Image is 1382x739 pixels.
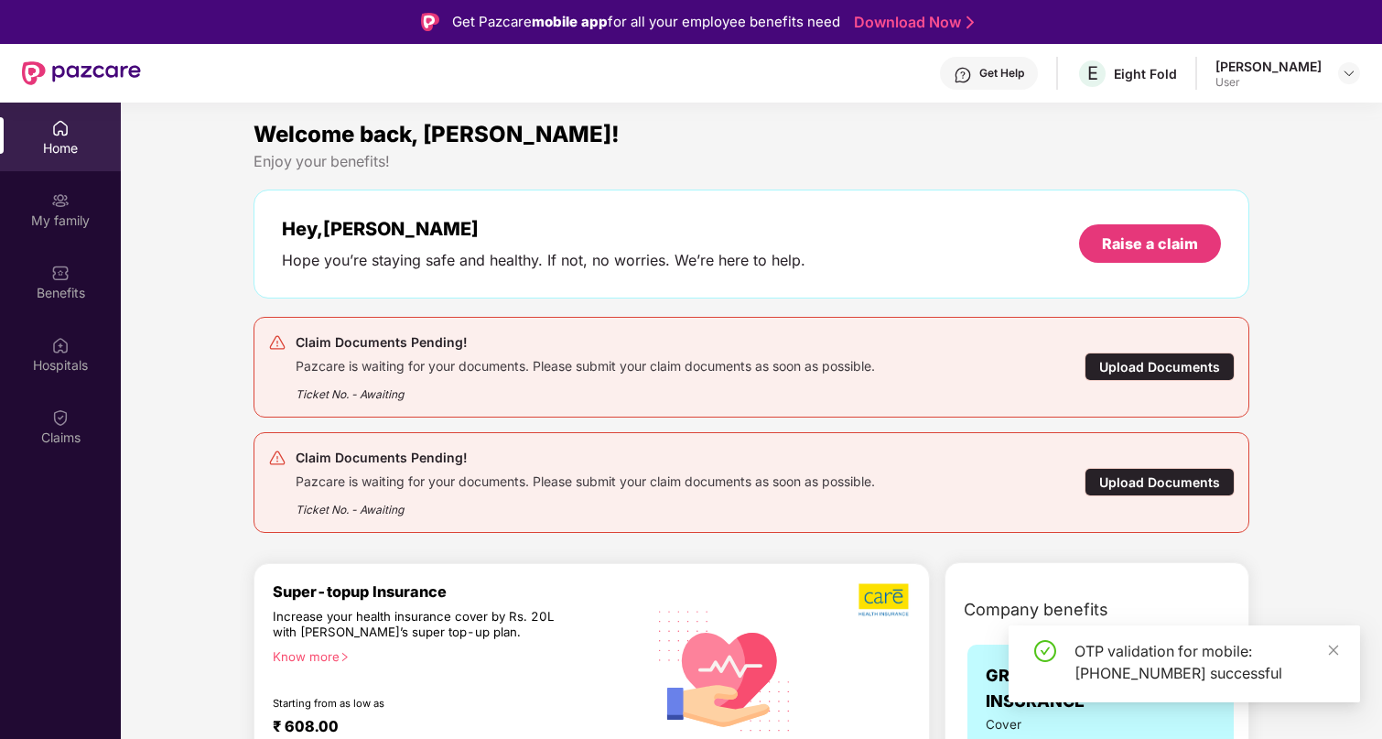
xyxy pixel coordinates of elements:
[979,66,1024,81] div: Get Help
[51,408,70,427] img: svg+xml;base64,PHN2ZyBpZD0iQ2xhaW0iIHhtbG5zPSJodHRwOi8vd3d3LnczLm9yZy8yMDAwL3N2ZyIgd2lkdGg9IjIwIi...
[51,264,70,282] img: svg+xml;base64,PHN2ZyBpZD0iQmVuZWZpdHMiIHhtbG5zPSJodHRwOi8vd3d3LnczLm9yZy8yMDAwL3N2ZyIgd2lkdGg9Ij...
[273,697,567,710] div: Starting from as low as
[1102,234,1198,254] div: Raise a claim
[452,11,840,33] div: Get Pazcare for all your employee benefits need
[282,251,805,270] div: Hope you’re staying safe and healthy. If not, no worries. We’re here to help.
[1085,468,1235,496] div: Upload Documents
[1342,66,1356,81] img: svg+xml;base64,PHN2ZyBpZD0iRHJvcGRvd24tMzJ4MzIiIHhtbG5zPSJodHRwOi8vd3d3LnczLm9yZy8yMDAwL3N2ZyIgd2...
[964,597,1108,623] span: Company benefits
[1074,640,1338,684] div: OTP validation for mobile: [PHONE_NUMBER] successful
[1085,353,1235,381] div: Upload Documents
[296,469,875,490] div: Pazcare is waiting for your documents. Please submit your claim documents as soon as possible.
[51,119,70,137] img: svg+xml;base64,PHN2ZyBpZD0iSG9tZSIgeG1sbnM9Imh0dHA6Ly93d3cudzMub3JnLzIwMDAvc3ZnIiB3aWR0aD0iMjAiIG...
[273,582,645,601] div: Super-topup Insurance
[340,652,350,662] span: right
[1114,65,1177,82] div: Eight Fold
[296,353,875,375] div: Pazcare is waiting for your documents. Please submit your claim documents as soon as possible.
[273,649,634,662] div: Know more
[268,449,286,467] img: svg+xml;base64,PHN2ZyB4bWxucz0iaHR0cDovL3d3dy53My5vcmcvMjAwMC9zdmciIHdpZHRoPSIyNCIgaGVpZ2h0PSIyNC...
[254,152,1249,171] div: Enjoy your benefits!
[966,13,974,32] img: Stroke
[51,191,70,210] img: svg+xml;base64,PHN2ZyB3aWR0aD0iMjAiIGhlaWdodD0iMjAiIHZpZXdCb3g9IjAgMCAyMCAyMCIgZmlsbD0ibm9uZSIgeG...
[282,218,805,240] div: Hey, [PERSON_NAME]
[854,13,968,32] a: Download Now
[1327,644,1340,657] span: close
[986,663,1139,715] span: GROUP HEALTH INSURANCE
[22,61,141,85] img: New Pazcare Logo
[858,582,911,617] img: b5dec4f62d2307b9de63beb79f102df3.png
[986,715,1106,734] span: Cover
[51,336,70,354] img: svg+xml;base64,PHN2ZyBpZD0iSG9zcGl0YWxzIiB4bWxucz0iaHR0cDovL3d3dy53My5vcmcvMjAwMC9zdmciIHdpZHRoPS...
[296,375,875,403] div: Ticket No. - Awaiting
[1087,62,1098,84] span: E
[296,490,875,518] div: Ticket No. - Awaiting
[421,13,439,31] img: Logo
[296,331,875,353] div: Claim Documents Pending!
[532,13,608,30] strong: mobile app
[954,66,972,84] img: svg+xml;base64,PHN2ZyBpZD0iSGVscC0zMngzMiIgeG1sbnM9Imh0dHA6Ly93d3cudzMub3JnLzIwMDAvc3ZnIiB3aWR0aD...
[1215,58,1322,75] div: [PERSON_NAME]
[273,717,627,739] div: ₹ 608.00
[268,333,286,352] img: svg+xml;base64,PHN2ZyB4bWxucz0iaHR0cDovL3d3dy53My5vcmcvMjAwMC9zdmciIHdpZHRoPSIyNCIgaGVpZ2h0PSIyNC...
[296,447,875,469] div: Claim Documents Pending!
[254,121,620,147] span: Welcome back, [PERSON_NAME]!
[1034,640,1056,662] span: check-circle
[1215,75,1322,90] div: User
[273,609,566,641] div: Increase your health insurance cover by Rs. 20L with [PERSON_NAME]’s super top-up plan.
